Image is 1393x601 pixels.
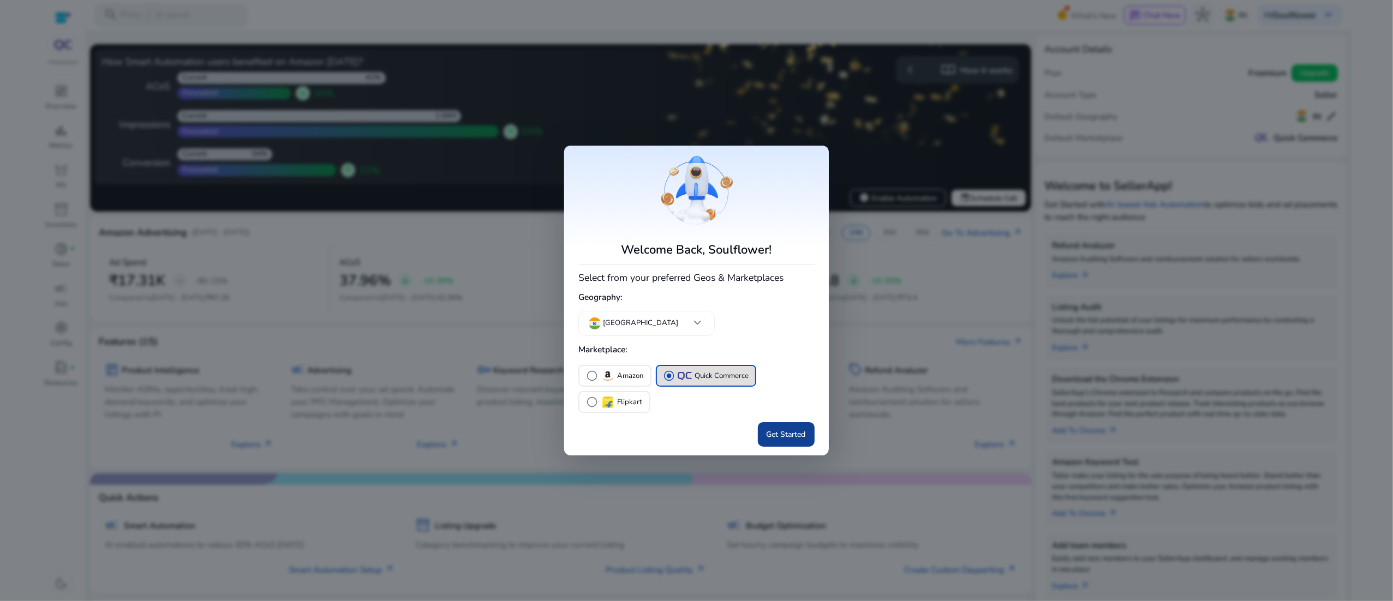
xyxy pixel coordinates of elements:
[663,370,675,382] span: radio_button_checked
[767,429,806,440] span: Get Started
[589,317,601,329] img: in.svg
[678,372,692,380] img: QC-logo.svg
[695,370,749,382] p: Quick Commerce
[758,422,815,447] button: Get Started
[603,318,678,329] p: [GEOGRAPHIC_DATA]
[578,269,814,284] h4: Select from your preferred Geos & Marketplaces
[601,395,615,409] img: flipkart.svg
[690,316,704,330] span: keyboard_arrow_down
[618,370,644,382] p: Amazon
[578,340,814,359] h5: Marketplace:
[586,396,598,408] span: radio_button_unchecked
[618,396,643,408] p: Flipkart
[601,369,615,383] img: amazon.svg
[586,370,598,382] span: radio_button_unchecked
[578,287,814,307] h5: Geography:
